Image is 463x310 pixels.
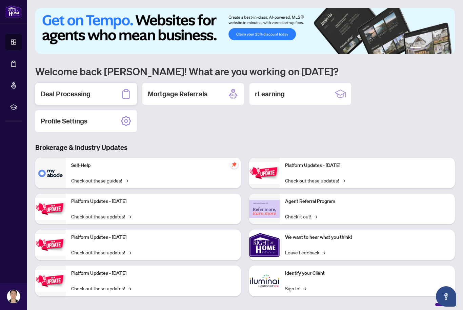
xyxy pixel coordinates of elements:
[410,47,421,50] button: 1
[255,89,285,99] h2: rLearning
[342,177,345,184] span: →
[249,230,280,260] img: We want to hear what you think!
[71,198,236,205] p: Platform Updates - [DATE]
[249,162,280,183] img: Platform Updates - June 23, 2025
[285,162,449,169] p: Platform Updates - [DATE]
[71,270,236,277] p: Platform Updates - [DATE]
[285,234,449,241] p: We want to hear what you think!
[125,177,128,184] span: →
[71,213,131,220] a: Check out these updates!→
[429,47,432,50] button: 3
[128,249,131,256] span: →
[35,270,66,291] img: Platform Updates - July 8, 2025
[303,285,306,292] span: →
[445,47,448,50] button: 6
[35,143,455,152] h3: Brokerage & Industry Updates
[35,198,66,219] img: Platform Updates - September 16, 2025
[424,47,426,50] button: 2
[148,89,207,99] h2: Mortgage Referrals
[230,160,238,169] span: pushpin
[436,286,456,307] button: Open asap
[35,158,66,188] img: Self-Help
[249,266,280,296] img: Identify your Client
[285,249,325,256] a: Leave Feedback→
[35,65,455,78] h1: Welcome back [PERSON_NAME]! What are you working on [DATE]?
[285,198,449,205] p: Agent Referral Program
[71,234,236,241] p: Platform Updates - [DATE]
[285,177,345,184] a: Check out these updates!→
[435,47,437,50] button: 4
[285,213,317,220] a: Check it out!→
[71,285,131,292] a: Check out these updates!→
[128,285,131,292] span: →
[285,270,449,277] p: Identify your Client
[35,234,66,255] img: Platform Updates - July 21, 2025
[5,5,22,18] img: logo
[7,290,20,303] img: Profile Icon
[35,8,455,54] img: Slide 0
[285,285,306,292] a: Sign In!→
[71,177,128,184] a: Check out these guides!→
[71,162,236,169] p: Self-Help
[71,249,131,256] a: Check out these updates!→
[128,213,131,220] span: →
[41,89,90,99] h2: Deal Processing
[314,213,317,220] span: →
[249,200,280,218] img: Agent Referral Program
[41,116,87,126] h2: Profile Settings
[440,47,443,50] button: 5
[322,249,325,256] span: →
